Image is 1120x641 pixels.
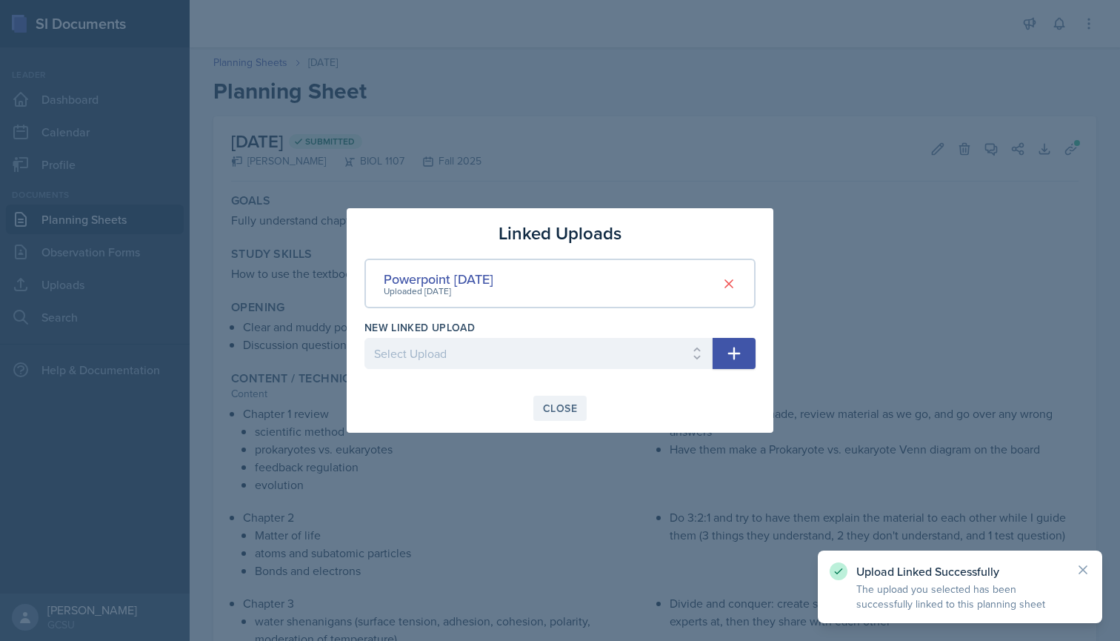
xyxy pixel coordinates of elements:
p: The upload you selected has been successfully linked to this planning sheet [856,582,1064,611]
h3: Linked Uploads [499,220,621,247]
div: Close [543,402,577,414]
button: Close [533,396,587,421]
div: Powerpoint [DATE] [384,269,493,289]
div: Uploaded [DATE] [384,285,493,298]
p: Upload Linked Successfully [856,564,1064,579]
label: New Linked Upload [364,320,475,335]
